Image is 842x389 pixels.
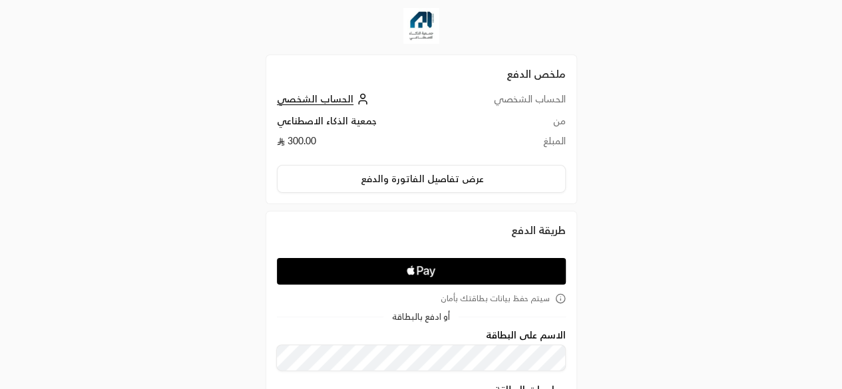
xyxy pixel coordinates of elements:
[277,93,353,105] span: الحساب الشخصي
[277,134,445,154] td: 300.00
[486,330,566,340] label: الاسم على البطاقة
[277,114,445,134] td: جمعية الذكاء الاصطناعي
[392,313,450,321] span: أو ادفع بالبطاقة
[445,134,566,154] td: المبلغ
[277,66,566,82] h2: ملخص الدفع
[441,293,550,304] span: سيتم حفظ بيانات بطاقتك بأمان
[445,92,566,114] td: الحساب الشخصي
[445,114,566,134] td: من
[277,93,372,104] a: الحساب الشخصي
[277,330,566,372] div: الاسم على البطاقة
[277,222,566,238] div: طريقة الدفع
[277,165,566,193] button: عرض تفاصيل الفاتورة والدفع
[403,8,439,44] img: Company Logo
